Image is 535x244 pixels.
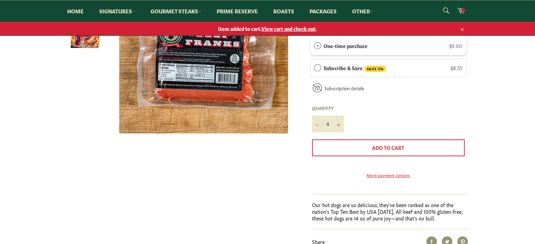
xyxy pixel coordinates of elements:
span: Add to Cart [372,144,404,151]
label: Quantity [312,105,344,111]
a: Item added to cart.View cart and check out. [60,22,475,35]
a: Other [345,0,380,22]
a: Prime Reserve [210,0,265,22]
button: Add to Cart [312,139,465,156]
label: Subscribe & Save [324,64,386,72]
a: Gourmet Steaks [144,0,208,22]
a: Signatures [92,0,142,22]
a: Packages [302,0,344,22]
a: Home [60,0,91,22]
a: More payment options [312,172,465,178]
label: One-time purchase [324,42,368,50]
span: View cart and check out [261,25,316,32]
label: Purchase options [310,29,350,36]
button: Increase item quantity by one [333,116,344,132]
p: Our hot dogs are so delicious, they've been ranked as one of the nation's Top Ten Best by USA [DA... [312,202,468,222]
div: Subscribe & Save [314,64,321,72]
button: Reduce item quantity by one [312,116,323,132]
span: SAVE 5% [364,66,386,72]
span: $8.55 [451,64,462,71]
span: Item added to cart. . [60,25,475,32]
a: Roasts [266,0,301,22]
div: One-time purchase [314,42,321,50]
a: Subscription details [324,85,364,91]
span: $9.00 [449,42,462,49]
